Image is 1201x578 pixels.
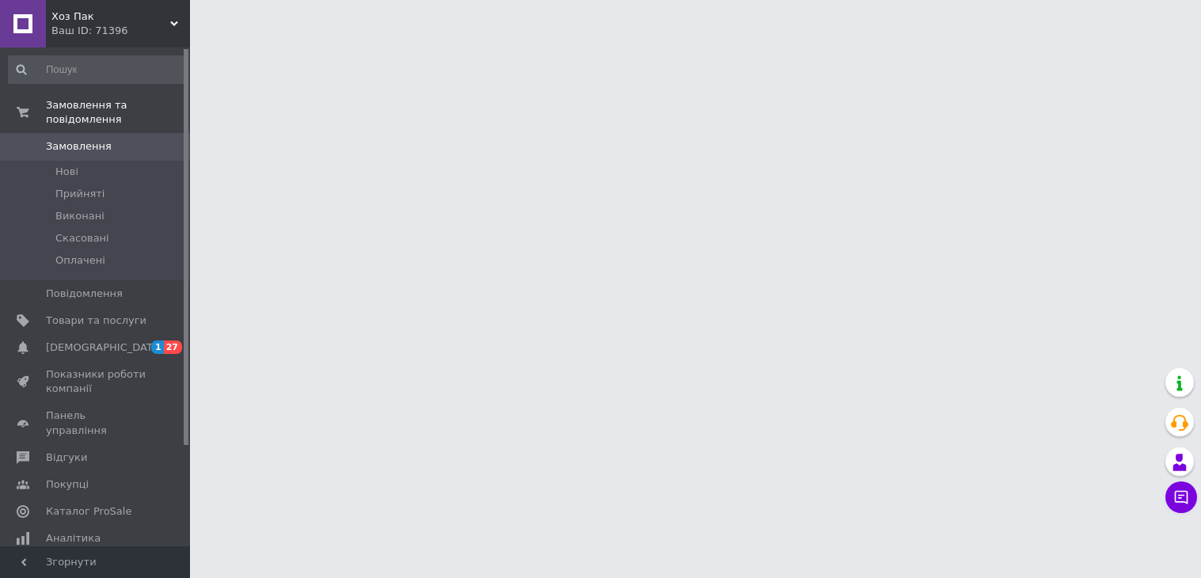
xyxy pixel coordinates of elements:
span: [DEMOGRAPHIC_DATA] [46,340,163,355]
span: Хоз Пак [51,10,170,24]
span: 1 [151,340,164,354]
button: Чат з покупцем [1165,481,1197,513]
span: Каталог ProSale [46,504,131,519]
span: Товари та послуги [46,314,146,328]
span: 27 [164,340,182,354]
span: Покупці [46,477,89,492]
span: Повідомлення [46,287,123,301]
span: Замовлення та повідомлення [46,98,190,127]
span: Відгуки [46,451,87,465]
span: Нові [55,165,78,179]
div: Ваш ID: 71396 [51,24,190,38]
span: Оплачені [55,253,105,268]
span: Скасовані [55,231,109,245]
span: Замовлення [46,139,112,154]
input: Пошук [8,55,187,84]
span: Панель управління [46,409,146,437]
span: Виконані [55,209,105,223]
span: Показники роботи компанії [46,367,146,396]
span: Аналітика [46,531,101,546]
span: Прийняті [55,187,105,201]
